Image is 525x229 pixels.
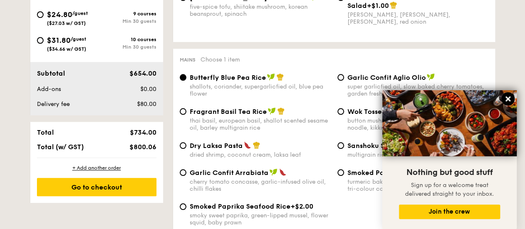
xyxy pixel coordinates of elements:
span: Smoked Paprika Rice [347,169,418,177]
div: + Add another order [37,165,156,171]
div: button mushroom, tricolour capsicum, cripsy egg noodle, kikkoman, super garlicfied oil [347,117,488,131]
span: $80.00 [137,101,156,108]
input: Sanshoku Steamed Ricemultigrain rice, roasted black soybean [337,142,344,149]
div: Min 30 guests [97,18,156,24]
div: Min 30 guests [97,44,156,50]
img: icon-spicy.37a8142b.svg [279,168,286,176]
span: /guest [71,36,86,42]
img: DSC07876-Edit02-Large.jpeg [382,90,517,156]
span: Wok Tossed Chow Mein [347,108,425,116]
div: multigrain rice, roasted black soybean [347,151,488,158]
span: Nothing but good stuff [406,167,493,177]
span: +$2.00 [291,202,313,210]
input: Butterfly Blue Pea Riceshallots, coriander, supergarlicfied oil, blue pea flower [180,74,186,81]
input: Smoked Paprika Riceturmeric baked [PERSON_NAME] sweet paprika, tri-colour capsicum [337,169,344,176]
input: Garlic Confit Aglio Oliosuper garlicfied oil, slow baked cherry tomatoes, garden fresh thyme [337,74,344,81]
div: 9 courses [97,11,156,17]
img: icon-chef-hat.a58ddaea.svg [253,141,260,149]
span: Butterfly Blue Pea Rice [190,74,266,81]
span: $800.06 [129,143,156,151]
span: Add-ons [37,86,61,93]
div: Go to checkout [37,178,156,196]
span: ($27.03 w/ GST) [47,20,86,26]
div: shallots, coriander, supergarlicfied oil, blue pea flower [190,83,331,97]
div: five-spice tofu, shiitake mushroom, korean beansprout, spinach [190,3,331,17]
img: icon-spicy.37a8142b.svg [244,141,251,149]
div: turmeric baked [PERSON_NAME] sweet paprika, tri-colour capsicum [347,178,488,192]
span: Delivery fee [37,101,70,108]
input: Wok Tossed Chow Meinbutton mushroom, tricolour capsicum, cripsy egg noodle, kikkoman, super garli... [337,108,344,115]
div: thai basil, european basil, shallot scented sesame oil, barley multigrain rice [190,117,331,131]
span: Fragrant Basil Tea Rice [190,108,267,116]
input: Smoked Paprika Seafood Rice+$2.00smoky sweet paprika, green-lipped mussel, flower squid, baby prawn [180,203,186,210]
img: icon-chef-hat.a58ddaea.svg [277,107,285,115]
span: Total [37,128,54,136]
div: 10 courses [97,37,156,42]
img: icon-vegan.f8ff3823.svg [427,73,435,81]
span: Sign up for a welcome treat delivered straight to your inbox. [405,182,494,197]
input: Dry Laksa Pastadried shrimp, coconut cream, laksa leaf [180,142,186,149]
button: Join the crew [399,204,500,219]
span: $31.80 [47,36,71,45]
span: ($34.66 w/ GST) [47,46,86,52]
span: $0.00 [140,86,156,93]
div: super garlicfied oil, slow baked cherry tomatoes, garden fresh thyme [347,83,488,97]
div: [PERSON_NAME], [PERSON_NAME], [PERSON_NAME], red onion [347,11,488,25]
span: Choose 1 item [200,56,240,63]
button: Close [501,92,515,106]
span: Garlic Confit Aglio Olio [347,74,426,81]
input: Fragrant Basil Tea Ricethai basil, european basil, shallot scented sesame oil, barley multigrain ... [180,108,186,115]
div: smoky sweet paprika, green-lipped mussel, flower squid, baby prawn [190,212,331,226]
input: $31.80/guest($34.66 w/ GST)10 coursesMin 30 guests [37,37,44,44]
span: Sanshoku Steamed Rice [347,142,427,150]
img: icon-vegan.f8ff3823.svg [267,73,275,81]
span: Subtotal [37,69,65,77]
span: $24.80 [47,10,72,19]
div: dried shrimp, coconut cream, laksa leaf [190,151,331,158]
span: Dry Laksa Pasta [190,142,243,150]
img: icon-vegan.f8ff3823.svg [269,168,278,176]
span: Garlic Confit Arrabiata [190,169,269,177]
img: icon-chef-hat.a58ddaea.svg [276,73,284,81]
input: $24.80/guest($27.03 w/ GST)9 coursesMin 30 guests [37,11,44,18]
span: +$1.00 [367,2,389,10]
img: icon-vegan.f8ff3823.svg [268,107,276,115]
span: Smoked Paprika Seafood Rice [190,202,291,210]
input: Garlic Confit Arrabiatacherry tomato concasse, garlic-infused olive oil, chilli flakes [180,169,186,176]
span: Total (w/ GST) [37,143,84,151]
span: /guest [72,10,88,16]
img: icon-chef-hat.a58ddaea.svg [390,1,397,9]
span: $654.00 [129,69,156,77]
div: cherry tomato concasse, garlic-infused olive oil, chilli flakes [190,178,331,192]
span: $734.00 [129,128,156,136]
span: Mains [180,57,195,63]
